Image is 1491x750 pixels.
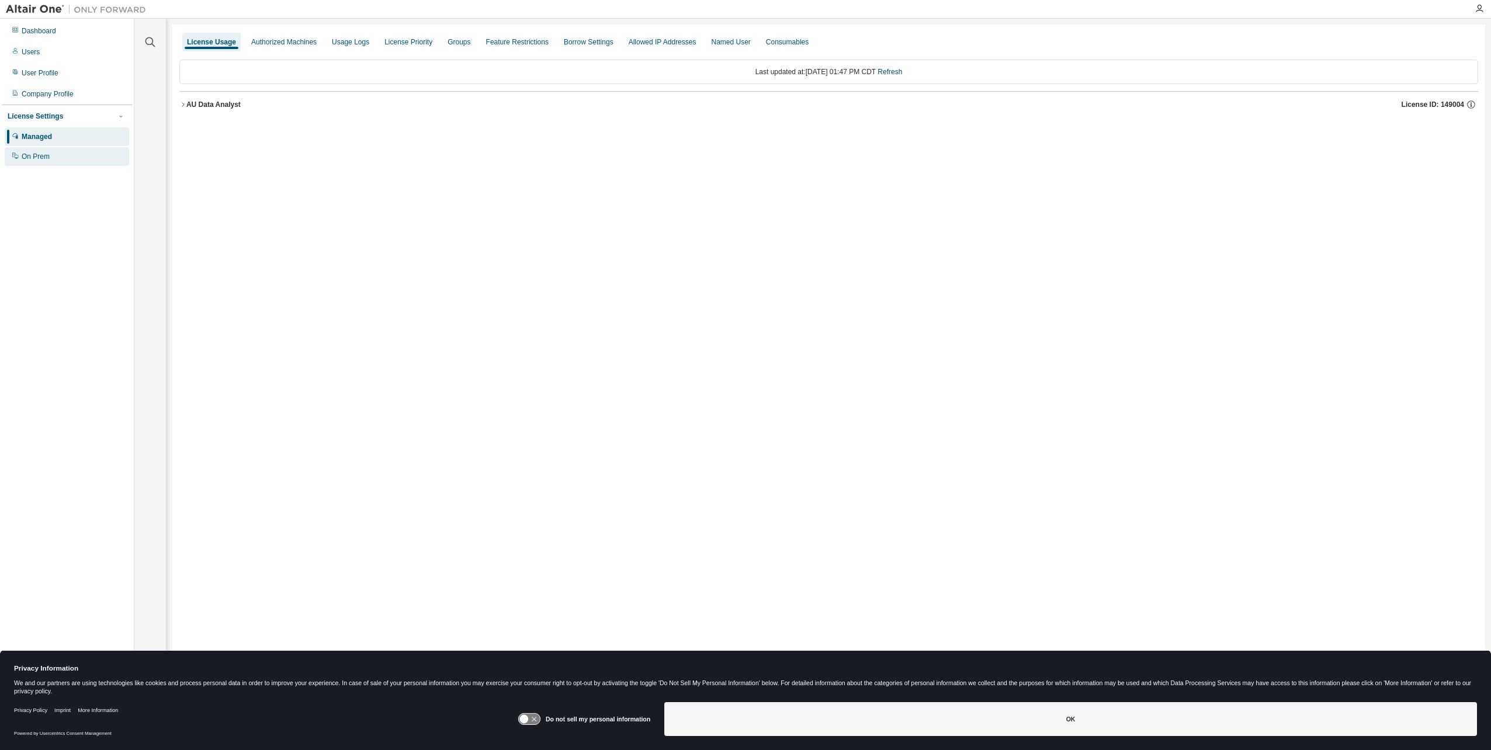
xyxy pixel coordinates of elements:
[22,68,58,78] div: User Profile
[384,37,432,47] div: License Priority
[22,47,40,57] div: Users
[564,37,613,47] div: Borrow Settings
[251,37,317,47] div: Authorized Machines
[629,37,696,47] div: Allowed IP Addresses
[22,152,50,161] div: On Prem
[1402,100,1464,109] span: License ID: 149004
[22,89,74,99] div: Company Profile
[22,26,56,36] div: Dashboard
[8,112,63,121] div: License Settings
[22,132,52,141] div: Managed
[711,37,750,47] div: Named User
[187,37,236,47] div: License Usage
[486,37,549,47] div: Feature Restrictions
[766,37,809,47] div: Consumables
[179,60,1478,84] div: Last updated at: [DATE] 01:47 PM CDT
[332,37,369,47] div: Usage Logs
[186,100,241,109] div: AU Data Analyst
[6,4,152,15] img: Altair One
[878,68,902,76] a: Refresh
[179,92,1478,117] button: AU Data AnalystLicense ID: 149004
[448,37,470,47] div: Groups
